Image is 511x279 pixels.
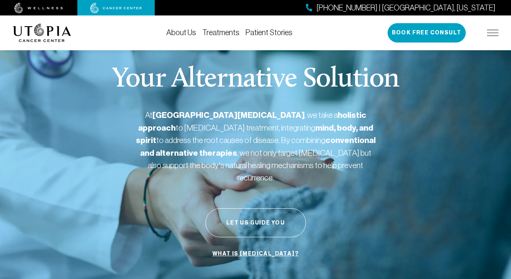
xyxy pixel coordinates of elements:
[306,2,496,14] a: [PHONE_NUMBER] | [GEOGRAPHIC_DATA], [US_STATE]
[388,23,466,43] button: Book Free Consult
[136,109,376,184] p: At , we take a to [MEDICAL_DATA] treatment, integrating to address the root causes of disease. By...
[138,110,366,133] strong: holistic approach
[205,208,306,237] button: Let Us Guide You
[246,28,292,37] a: Patient Stories
[487,30,499,36] img: icon-hamburger
[112,66,399,94] p: Your Alternative Solution
[14,3,63,14] img: wellness
[316,2,496,14] span: [PHONE_NUMBER] | [GEOGRAPHIC_DATA], [US_STATE]
[90,3,142,14] img: cancer center
[13,24,71,42] img: logo
[140,135,376,158] strong: conventional and alternative therapies
[210,247,301,261] a: What is [MEDICAL_DATA]?
[166,28,196,37] a: About Us
[152,110,305,120] strong: [GEOGRAPHIC_DATA][MEDICAL_DATA]
[202,28,239,37] a: Treatments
